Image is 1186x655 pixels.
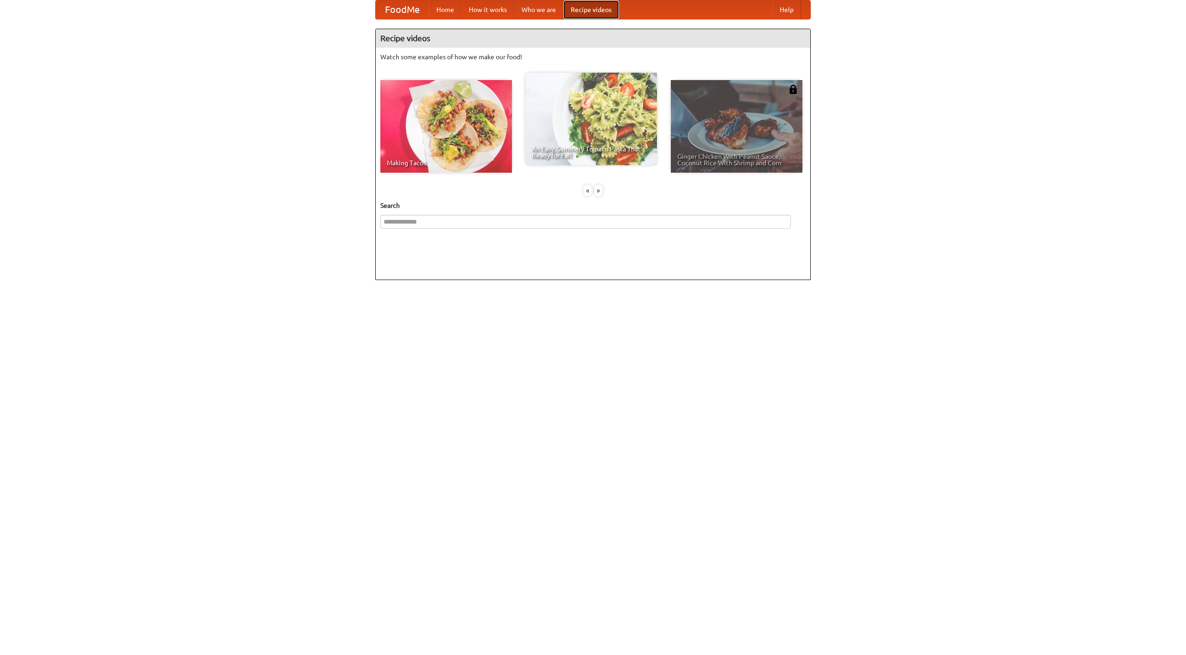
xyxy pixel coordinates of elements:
span: An Easy, Summery Tomato Pasta That's Ready for Fall [532,146,650,159]
a: Help [772,0,801,19]
a: Who we are [514,0,563,19]
h4: Recipe videos [376,29,810,48]
a: Home [429,0,461,19]
div: « [583,185,592,196]
div: » [594,185,603,196]
a: Recipe videos [563,0,619,19]
a: FoodMe [376,0,429,19]
a: An Easy, Summery Tomato Pasta That's Ready for Fall [525,73,657,165]
a: How it works [461,0,514,19]
p: Watch some examples of how we make our food! [380,52,806,62]
img: 483408.png [789,85,798,94]
a: Making Tacos [380,80,512,173]
h5: Search [380,201,806,210]
span: Making Tacos [387,160,505,166]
